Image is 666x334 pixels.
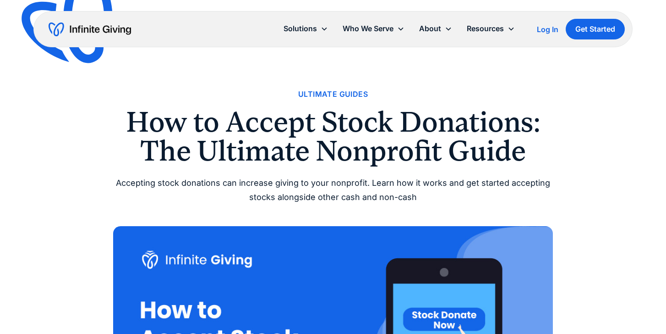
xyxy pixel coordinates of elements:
[537,26,558,33] div: Log In
[335,19,412,39] div: Who We Serve
[113,176,553,204] div: Accepting stock donations can increase giving to your nonprofit. Learn how it works and get start...
[276,19,335,39] div: Solutions
[537,24,558,35] a: Log In
[284,22,317,35] div: Solutions
[459,19,522,39] div: Resources
[343,22,393,35] div: Who We Serve
[113,108,553,165] h1: How to Accept Stock Donations: The Ultimate Nonprofit Guide
[298,88,368,100] a: Ultimate Guides
[566,19,625,39] a: Get Started
[412,19,459,39] div: About
[467,22,504,35] div: Resources
[49,22,131,37] a: home
[419,22,441,35] div: About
